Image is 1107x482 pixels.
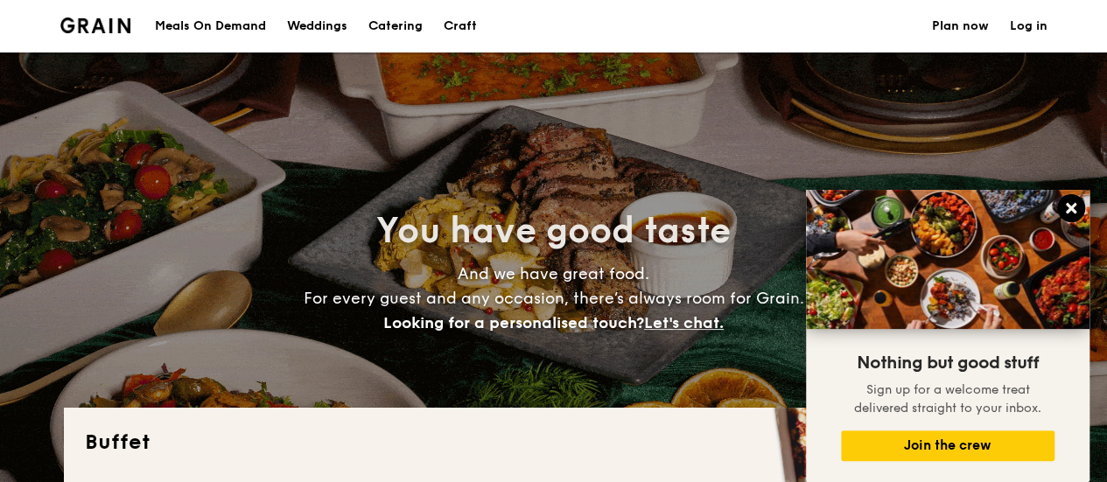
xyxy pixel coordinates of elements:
[806,190,1089,329] img: DSC07876-Edit02-Large.jpeg
[854,382,1041,416] span: Sign up for a welcome treat delivered straight to your inbox.
[1057,194,1085,222] button: Close
[857,353,1039,374] span: Nothing but good stuff
[644,313,724,332] span: Let's chat.
[85,429,1023,457] h2: Buffet
[60,17,131,33] a: Logotype
[383,313,644,332] span: Looking for a personalised touch?
[60,17,131,33] img: Grain
[376,210,731,252] span: You have good taste
[841,430,1054,461] button: Join the crew
[304,264,804,332] span: And we have great food. For every guest and any occasion, there’s always room for Grain.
